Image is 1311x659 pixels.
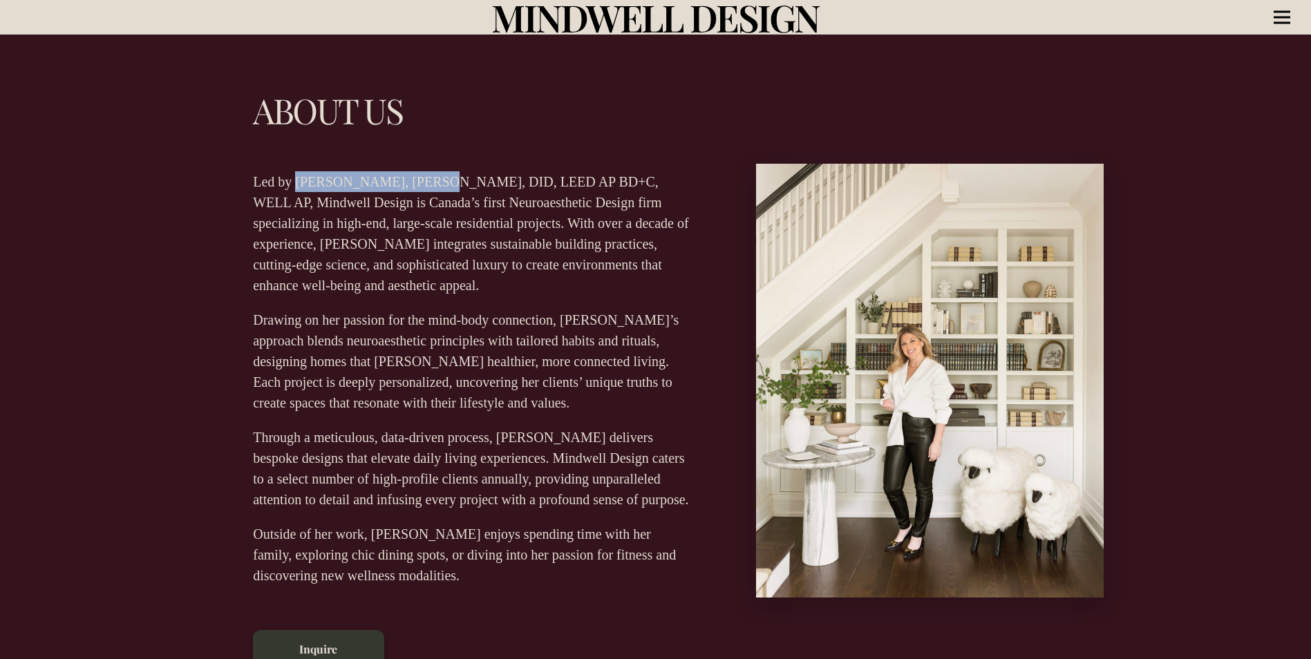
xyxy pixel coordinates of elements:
[253,427,692,510] p: Through a meticulous, data-driven process, [PERSON_NAME] delivers bespoke designs that elevate da...
[253,309,692,413] p: Drawing on her passion for the mind-body connection, [PERSON_NAME]’s approach blends neuroaesthet...
[253,524,692,586] p: Outside of her work, [PERSON_NAME] enjoys spending time with her family, exploring chic dining sp...
[253,171,692,296] p: Led by [PERSON_NAME], [PERSON_NAME], DID, LEED AP BD+C, WELL AP, Mindwell Design is Canada’s firs...
[253,90,402,131] h1: About Us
